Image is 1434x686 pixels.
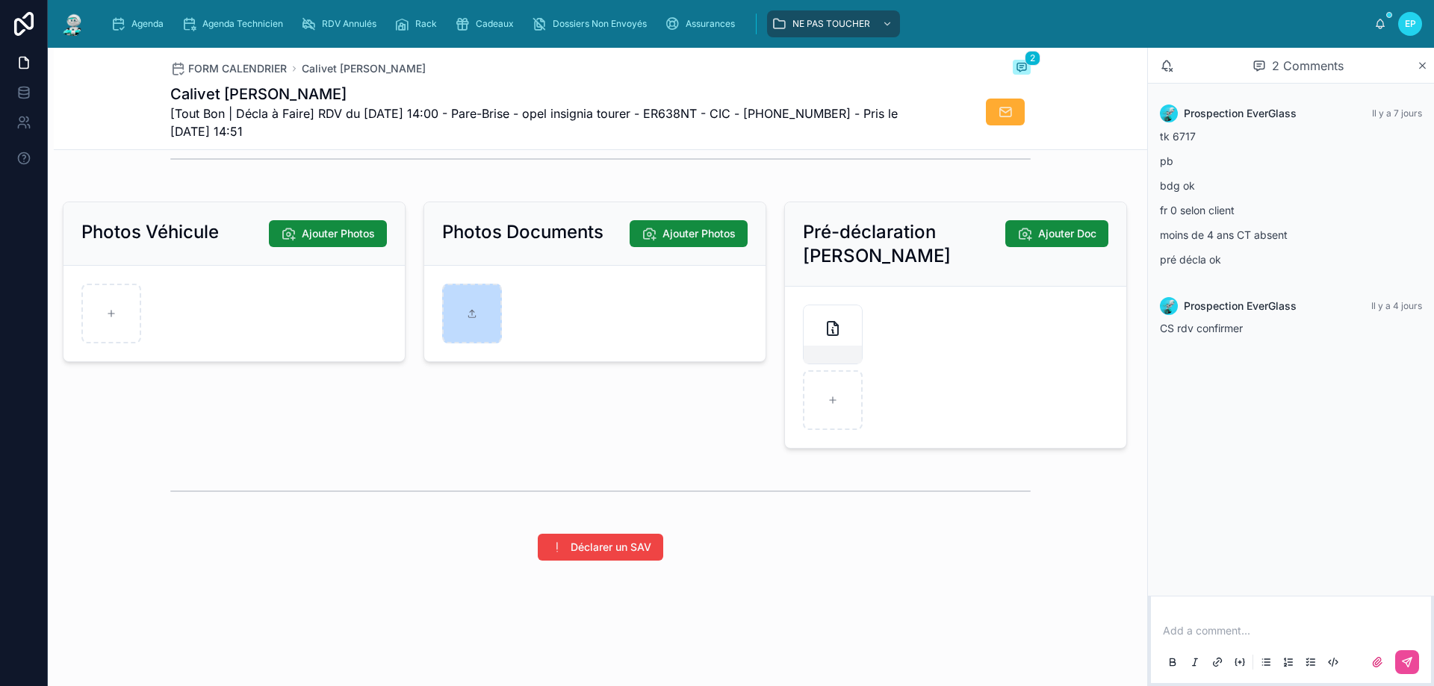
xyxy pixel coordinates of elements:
button: Ajouter Photos [630,220,748,247]
span: RDV Annulés [322,18,376,30]
button: Ajouter Photos [269,220,387,247]
button: Déclarer un SAV [538,534,663,561]
span: Agenda [131,18,164,30]
h1: Calivet [PERSON_NAME] [170,84,919,105]
span: Déclarer un SAV [571,540,651,555]
span: CS rdv confirmer [1160,322,1243,334]
button: Ajouter Doc [1005,220,1108,247]
span: Cadeaux [476,18,514,30]
h2: Pré-déclaration [PERSON_NAME] [803,220,1005,268]
a: Agenda Technicien [177,10,294,37]
span: Ajouter Photos [662,226,736,241]
a: Rack [390,10,447,37]
span: 2 [1025,51,1040,66]
a: Cadeaux [450,10,524,37]
a: Dossiers Non Envoyés [527,10,657,37]
h2: Photos Documents [442,220,603,244]
span: Il y a 4 jours [1371,300,1422,311]
span: Rack [415,18,437,30]
span: Agenda Technicien [202,18,283,30]
span: Dossiers Non Envoyés [553,18,647,30]
button: 2 [1013,60,1031,78]
span: Il y a 7 jours [1372,107,1422,119]
p: tk 6717 [1160,128,1422,144]
p: moins de 4 ans CT absent [1160,227,1422,243]
div: scrollable content [99,7,1374,40]
span: EP [1405,18,1416,30]
a: FORM CALENDRIER [170,61,287,76]
p: pré décla ok [1160,252,1422,267]
a: Assurances [660,10,745,37]
h2: Photos Véhicule [81,220,219,244]
a: Agenda [106,10,174,37]
span: [Tout Bon | Décla à Faire] RDV du [DATE] 14:00 - Pare-Brise - opel insignia tourer - ER638NT - CI... [170,105,919,140]
span: Assurances [686,18,735,30]
p: fr 0 selon client [1160,202,1422,218]
img: App logo [60,12,87,36]
span: Ajouter Photos [302,226,375,241]
span: NE PAS TOUCHER [792,18,870,30]
a: Calivet [PERSON_NAME] [302,61,426,76]
span: FORM CALENDRIER [188,61,287,76]
span: Ajouter Doc [1038,226,1096,241]
a: RDV Annulés [297,10,387,37]
span: Prospection EverGlass [1184,106,1297,121]
p: pb [1160,153,1422,169]
a: NE PAS TOUCHER [767,10,900,37]
p: bdg ok [1160,178,1422,193]
span: Prospection EverGlass [1184,299,1297,314]
span: 2 Comments [1272,57,1344,75]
